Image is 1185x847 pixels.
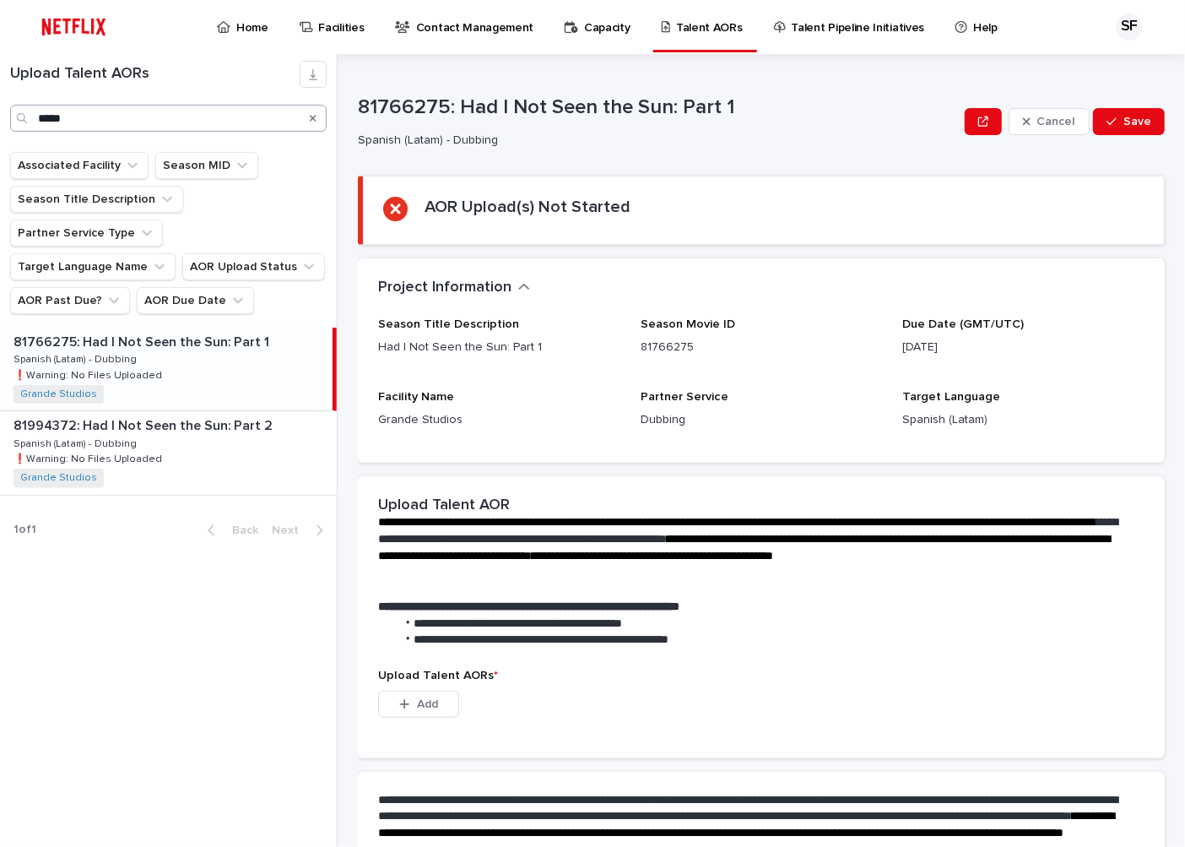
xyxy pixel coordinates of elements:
button: AOR Past Due? [10,287,130,314]
button: Cancel [1009,108,1090,135]
p: Spanish (Latam) - Dubbing [14,435,140,450]
p: ❗️Warning: No Files Uploaded [14,450,165,465]
div: SF [1116,14,1143,41]
p: Dubbing [641,411,883,429]
button: Back [194,523,265,538]
p: 81766275: Had I Not Seen the Sun: Part 1 [358,95,958,120]
p: Spanish (Latam) - Dubbing [358,133,951,148]
span: Season Title Description [378,318,519,330]
h2: AOR Upload(s) Not Started [425,197,630,217]
button: Associated Facility [10,152,149,179]
button: Save [1093,108,1165,135]
button: Season MID [155,152,258,179]
span: Target Language [902,391,1000,403]
button: Partner Service Type [10,220,163,247]
button: Season Title Description [10,186,183,213]
span: Season Movie ID [641,318,735,330]
button: Next [265,523,337,538]
h1: Upload Talent AORs [10,65,300,84]
p: 81766275: Had I Not Seen the Sun: Part 1 [14,331,273,350]
p: ❗️Warning: No Files Uploaded [14,366,165,382]
span: Cancel [1037,116,1075,128]
span: Due Date (GMT/UTC) [902,318,1024,330]
span: Facility Name [378,391,454,403]
h2: Project Information [378,279,511,297]
p: Spanish (Latam) - Dubbing [14,350,140,366]
p: [DATE] [902,339,1144,356]
p: 81766275 [641,339,883,356]
span: Add [417,698,438,710]
h2: Upload Talent AOR [378,497,510,515]
span: Back [222,524,258,536]
span: Save [1123,116,1151,128]
p: Spanish (Latam) [902,411,1144,429]
button: AOR Upload Status [182,253,325,280]
p: Had I Not Seen the Sun: Part 1 [378,339,620,356]
button: Project Information [378,279,530,297]
p: Grande Studios [378,411,620,429]
span: Next [272,524,309,536]
button: Target Language Name [10,253,176,280]
a: Grande Studios [20,472,97,484]
a: Grande Studios [20,388,97,400]
input: Search [10,105,327,132]
p: 81994372: Had I Not Seen the Sun: Part 2 [14,415,276,434]
button: Add [378,691,459,718]
button: AOR Due Date [137,287,254,314]
span: Upload Talent AORs [378,670,498,681]
img: ifQbXi3ZQGMSEF7WDB7W [34,10,114,44]
span: Partner Service [641,391,728,403]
